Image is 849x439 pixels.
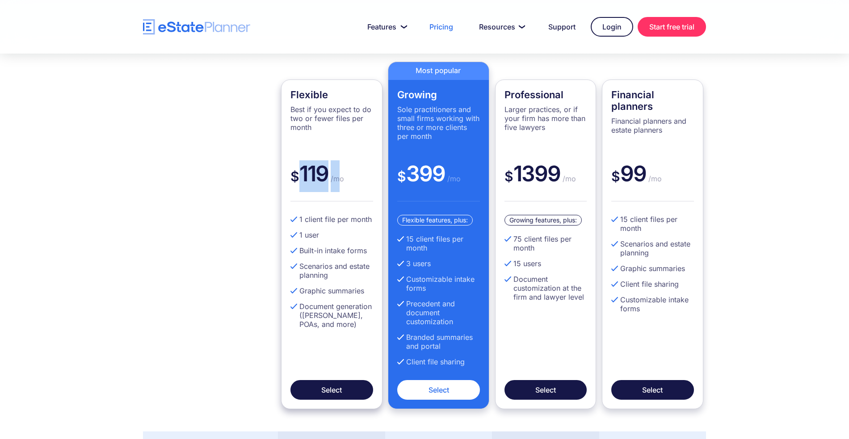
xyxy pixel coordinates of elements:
a: Select [504,380,587,400]
span: /mo [646,174,662,183]
div: 1399 [504,160,587,201]
li: Customizable intake forms [397,275,480,293]
li: Graphic summaries [611,264,694,273]
h4: Financial planners [611,89,694,112]
div: Flexible features, plus: [397,215,473,226]
li: Client file sharing [397,357,480,366]
li: 3 users [397,259,480,268]
h4: Growing [397,89,480,100]
a: Login [591,17,633,37]
a: Select [290,380,373,400]
span: /mo [445,174,461,183]
li: Scenarios and estate planning [290,262,373,280]
p: Best if you expect to do two or fewer files per month [290,105,373,132]
a: home [143,19,250,35]
li: 15 client files per month [611,215,694,233]
li: Precedent and document customization [397,299,480,326]
h4: Flexible [290,89,373,100]
div: 119 [290,160,373,201]
li: Scenarios and estate planning [611,239,694,257]
h4: Professional [504,89,587,100]
p: Sole practitioners and small firms working with three or more clients per month [397,105,480,141]
a: Select [611,380,694,400]
li: Graphic summaries [290,286,373,295]
a: Support [538,18,586,36]
li: 1 user [290,230,373,239]
li: 1 client file per month [290,215,373,224]
li: Client file sharing [611,280,694,288]
li: Branded summaries and portal [397,333,480,351]
li: 15 users [504,259,587,268]
div: 399 [397,160,480,201]
span: /mo [560,174,576,183]
p: Financial planners and estate planners [611,117,694,134]
a: Resources [468,18,533,36]
span: $ [504,168,513,184]
p: Larger practices, or if your firm has more than five lawyers [504,105,587,132]
a: Pricing [419,18,464,36]
li: Built-in intake forms [290,246,373,255]
span: $ [611,168,620,184]
div: 99 [611,160,694,201]
li: 15 client files per month [397,234,480,252]
span: /mo [328,174,344,183]
li: Customizable intake forms [611,295,694,313]
span: $ [397,168,406,184]
a: Features [357,18,414,36]
span: $ [290,168,299,184]
a: Start free trial [638,17,706,37]
li: 75 client files per month [504,234,587,252]
div: Growing features, plus: [504,215,582,226]
li: Document generation ([PERSON_NAME], POAs, and more) [290,302,373,329]
a: Select [397,380,480,400]
li: Document customization at the firm and lawyer level [504,275,587,301]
